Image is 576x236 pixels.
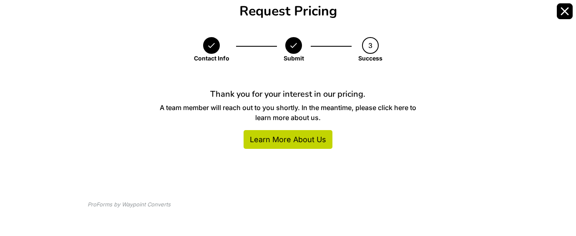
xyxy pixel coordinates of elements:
[194,54,229,63] div: Contact Info
[88,201,171,209] div: ProForms by Waypoint Converts
[88,5,489,18] div: Request Pricing
[362,37,379,54] div: 3
[156,103,420,123] p: A team member will reach out to you shortly. In the meantime, please click here to learn more abo...
[557,3,573,19] button: Close
[358,54,382,63] div: Success
[284,54,304,63] div: Submit
[156,89,420,99] h3: Thank you for your interest in our pricing.
[244,130,332,149] a: Learn More About Us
